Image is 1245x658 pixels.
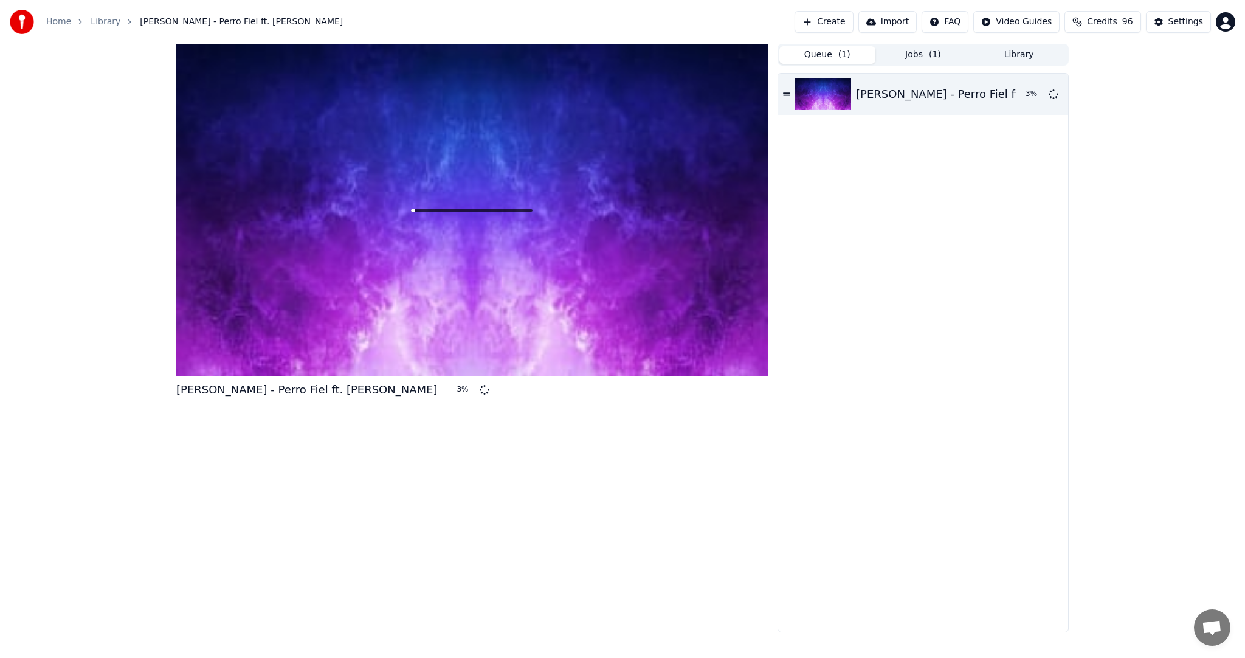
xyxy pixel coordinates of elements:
span: Credits [1087,16,1117,28]
button: Settings [1146,11,1211,33]
div: [PERSON_NAME] - Perro Fiel ft. [PERSON_NAME] [856,86,1117,103]
nav: breadcrumb [46,16,343,28]
a: Home [46,16,71,28]
span: ( 1 ) [929,49,941,61]
span: 96 [1122,16,1133,28]
div: 3 % [457,385,475,395]
div: Open chat [1194,609,1230,646]
a: Library [91,16,120,28]
button: FAQ [922,11,968,33]
button: Queue [779,46,875,64]
button: Jobs [875,46,971,64]
span: [PERSON_NAME] - Perro Fiel ft. [PERSON_NAME] [140,16,343,28]
button: Video Guides [973,11,1060,33]
button: Import [858,11,917,33]
span: ( 1 ) [838,49,850,61]
button: Library [971,46,1067,64]
img: youka [10,10,34,34]
div: Settings [1168,16,1203,28]
div: 3 % [1026,89,1044,99]
div: [PERSON_NAME] - Perro Fiel ft. [PERSON_NAME] [176,381,437,398]
button: Credits96 [1064,11,1140,33]
button: Create [795,11,854,33]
